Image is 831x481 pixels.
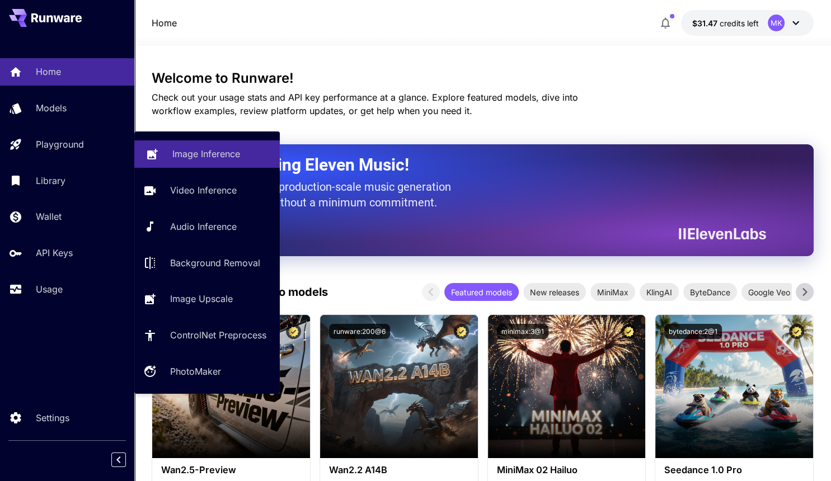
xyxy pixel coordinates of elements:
[681,10,814,36] button: $31.47389
[664,324,722,339] button: bytedance:2@1
[523,286,586,298] span: New releases
[152,16,177,30] p: Home
[36,174,65,187] p: Library
[134,285,280,313] a: Image Upscale
[36,101,67,115] p: Models
[134,213,280,240] a: Audio Inference
[152,92,578,116] span: Check out your usage stats and API key performance at a glance. Explore featured models, dive int...
[120,450,134,470] div: Collapse sidebar
[170,328,266,342] p: ControlNet Preprocess
[134,249,280,276] a: Background Removal
[655,315,813,458] img: alt
[134,177,280,204] a: Video Inference
[640,286,679,298] span: KlingAI
[329,465,469,475] h3: Wan2.2 A14B
[720,18,759,28] span: credits left
[152,70,814,86] h3: Welcome to Runware!
[286,324,301,339] button: Certified Model – Vetted for best performance and includes a commercial license.
[488,315,646,458] img: alt
[36,282,63,296] p: Usage
[789,324,804,339] button: Certified Model – Vetted for best performance and includes a commercial license.
[36,246,73,260] p: API Keys
[111,452,126,467] button: Collapse sidebar
[444,286,519,298] span: Featured models
[170,220,237,233] p: Audio Inference
[36,210,62,223] p: Wallet
[692,17,759,29] div: $31.47389
[170,183,237,197] p: Video Inference
[36,411,69,425] p: Settings
[768,15,785,31] div: MK
[664,465,804,475] h3: Seedance 1.0 Pro
[161,465,301,475] h3: Wan2.5-Preview
[692,18,720,28] span: $31.47
[152,16,177,30] nav: breadcrumb
[134,140,280,168] a: Image Inference
[741,286,797,298] span: Google Veo
[134,322,280,349] a: ControlNet Preprocess
[621,324,636,339] button: Certified Model – Vetted for best performance and includes a commercial license.
[172,147,240,161] p: Image Inference
[497,324,548,339] button: minimax:3@1
[36,138,84,151] p: Playground
[329,324,390,339] button: runware:200@6
[170,256,260,270] p: Background Removal
[134,358,280,385] a: PhotoMaker
[683,286,737,298] span: ByteDance
[170,292,233,305] p: Image Upscale
[36,65,61,78] p: Home
[180,179,459,210] p: The only way to get production-scale music generation from Eleven Labs without a minimum commitment.
[320,315,478,458] img: alt
[180,154,758,176] h2: Now Supporting Eleven Music!
[497,465,637,475] h3: MiniMax 02 Hailuo
[170,365,221,378] p: PhotoMaker
[590,286,635,298] span: MiniMax
[454,324,469,339] button: Certified Model – Vetted for best performance and includes a commercial license.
